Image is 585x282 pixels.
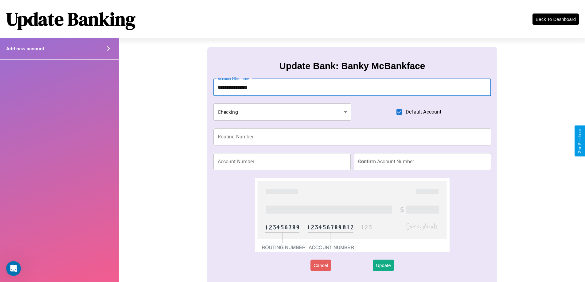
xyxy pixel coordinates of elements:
iframe: Intercom live chat [6,261,21,276]
div: Checking [213,103,352,121]
h1: Update Banking [6,6,135,32]
button: Update [373,260,394,271]
label: Account Nickname [218,76,249,81]
img: check [255,178,449,252]
h4: Add new account [6,46,44,51]
button: Cancel [310,260,331,271]
div: Give Feedback [578,129,582,153]
span: Default Account [406,108,441,116]
h3: Update Bank: Banky McBankface [279,61,425,71]
button: Back To Dashboard [532,14,579,25]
